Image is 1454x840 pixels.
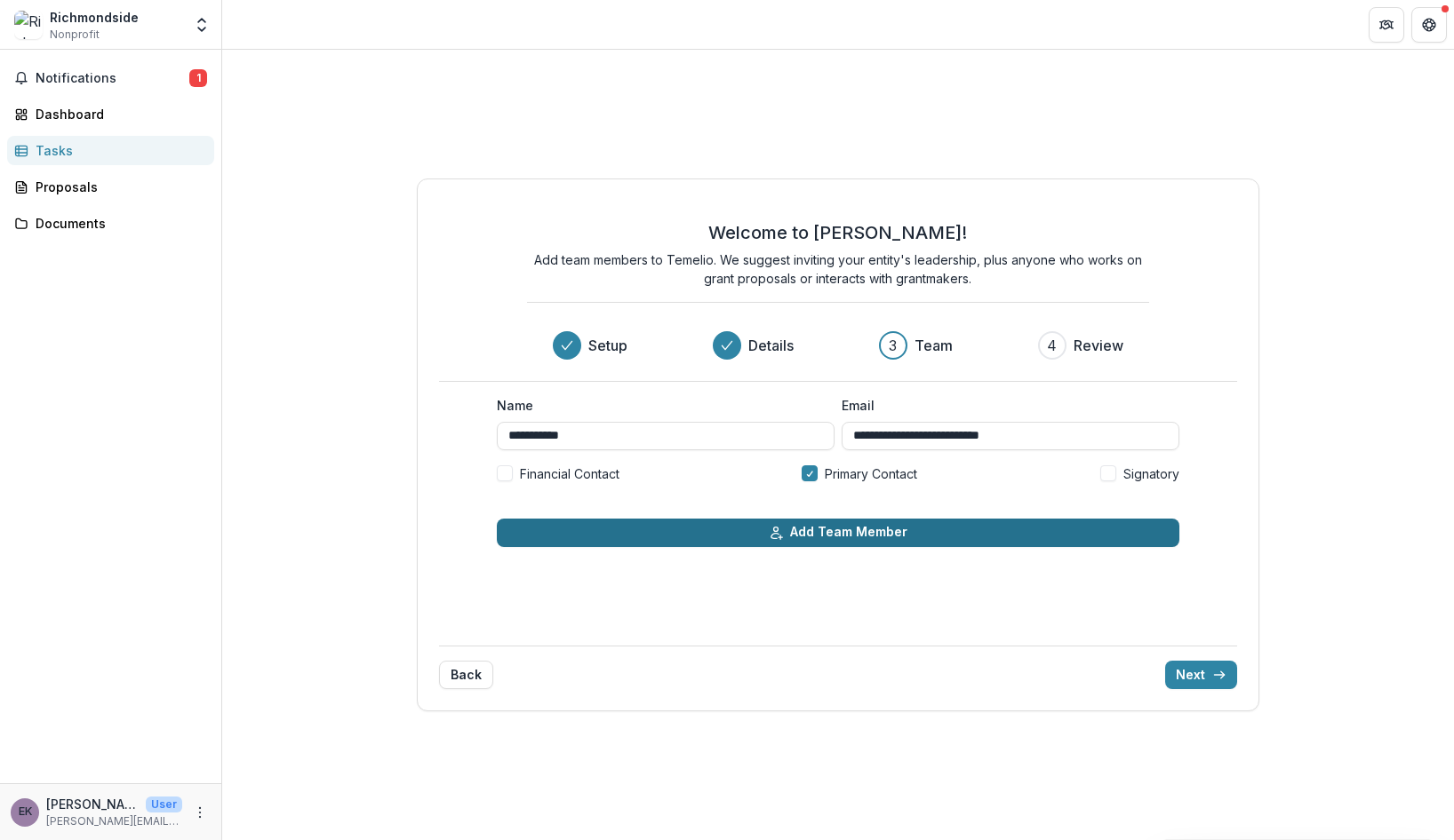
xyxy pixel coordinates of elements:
[14,11,43,39] img: Richmondside
[439,661,493,689] button: Back
[189,69,207,87] span: 1
[36,105,200,123] div: Dashboard
[915,335,953,356] h3: Team
[146,796,182,812] p: User
[527,250,1149,288] p: Add team members to Temelio. We suggest inviting your entity's leadership, plus anyone who works ...
[7,64,214,92] button: Notifications1
[36,71,189,86] span: Notifications
[825,464,917,483] span: Primary Contact
[50,27,100,43] span: Nonprofit
[189,7,214,43] button: Open entity switcher
[497,519,1179,547] button: Add Team Member
[520,464,619,483] span: Financial Contact
[7,136,214,165] a: Tasks
[553,331,1123,360] div: Progress
[50,8,139,27] div: Richmondside
[889,335,897,356] div: 3
[588,335,627,356] h3: Setup
[19,806,32,818] div: Erica Kesel
[497,396,824,415] label: Name
[46,813,182,829] p: [PERSON_NAME][EMAIL_ADDRESS][DOMAIN_NAME]
[7,209,214,238] a: Documents
[46,795,139,813] p: [PERSON_NAME]
[708,222,967,243] h2: Welcome to [PERSON_NAME]!
[1165,661,1237,689] button: Next
[1047,335,1057,356] div: 4
[1074,335,1123,356] h3: Review
[7,99,214,129] a: Dashboard
[1123,464,1179,483] span: Signatory
[36,214,200,233] div: Documents
[36,178,200,196] div: Proposals
[748,335,794,356] h3: Details
[842,396,1169,415] label: Email
[7,172,214,202] a: Proposals
[1369,7,1404,43] button: Partners
[36,141,200,160] div: Tasks
[189,802,211,823] button: More
[1411,7,1447,43] button: Get Help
